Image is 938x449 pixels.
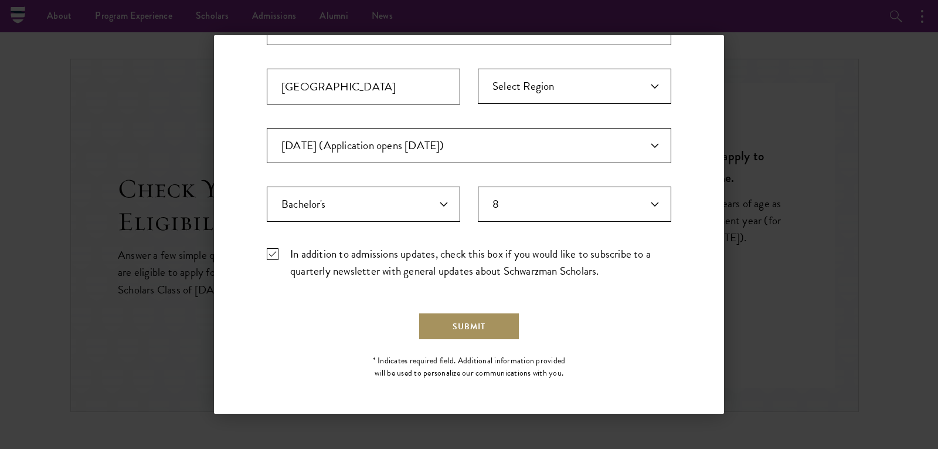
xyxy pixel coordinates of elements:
div: Highest Level of Degree?* [267,187,460,222]
label: In addition to admissions updates, check this box if you would like to subscribe to a quarterly n... [267,245,671,279]
div: * Indicates required field. Additional information provided will be used to personalize our commu... [368,355,570,379]
div: Years of Post Graduation Experience?* [478,187,671,222]
div: Check this box to receive a quarterly newsletter with general updates about Schwarzman Scholars. [267,245,671,279]
button: Submit [418,312,520,340]
div: Anticipated Entry Term* [267,128,671,163]
input: City [267,69,460,104]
